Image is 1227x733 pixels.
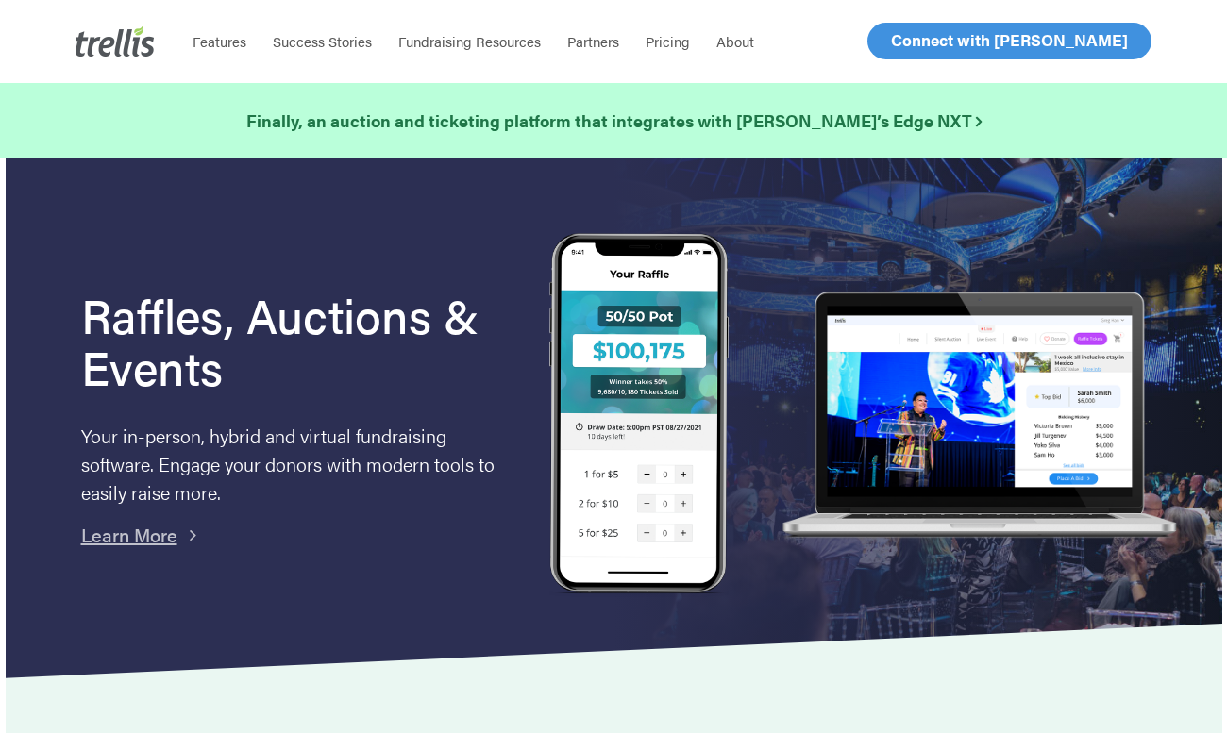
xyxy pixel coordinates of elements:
img: rafflelaptop_mac_optim.png [774,292,1185,540]
span: Features [193,31,246,51]
a: Pricing [632,32,703,51]
a: Learn More [81,521,177,548]
a: Finally, an auction and ticketing platform that integrates with [PERSON_NAME]’s Edge NXT [246,108,982,134]
span: About [716,31,754,51]
span: Success Stories [273,31,372,51]
a: About [703,32,767,51]
img: Trellis [76,26,155,57]
h1: Raffles, Auctions & Events [81,289,500,392]
span: Fundraising Resources [398,31,541,51]
a: Partners [554,32,632,51]
span: Partners [567,31,619,51]
a: Connect with [PERSON_NAME] [867,23,1151,59]
a: Success Stories [260,32,385,51]
p: Your in-person, hybrid and virtual fundraising software. Engage your donors with modern tools to ... [81,422,500,507]
span: Connect with [PERSON_NAME] [891,28,1128,51]
span: Pricing [646,31,690,51]
strong: Finally, an auction and ticketing platform that integrates with [PERSON_NAME]’s Edge NXT [246,108,982,132]
a: Fundraising Resources [385,32,554,51]
img: Trellis Raffles, Auctions and Event Fundraising [549,233,729,598]
a: Features [179,32,260,51]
